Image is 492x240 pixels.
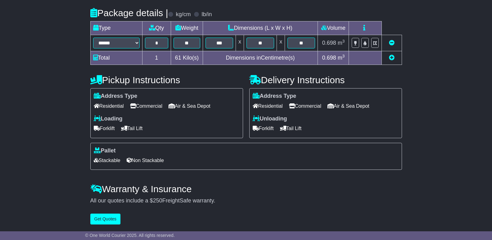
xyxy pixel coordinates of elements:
[121,124,143,133] span: Tail Lift
[322,40,336,46] span: 0.698
[318,21,349,35] td: Volume
[171,21,203,35] td: Weight
[153,197,162,204] span: 250
[327,101,369,111] span: Air & Sea Depot
[90,197,402,204] div: All our quotes include a $ FreightSafe warranty.
[127,156,164,165] span: Non Stackable
[94,115,123,122] label: Loading
[94,101,124,111] span: Residential
[236,35,244,51] td: x
[94,147,116,154] label: Pallet
[85,233,175,238] span: © One World Courier 2025. All rights reserved.
[253,101,283,111] span: Residential
[253,115,287,122] label: Unloading
[338,40,345,46] span: m
[130,101,162,111] span: Commercial
[389,55,395,61] a: Add new item
[90,51,142,65] td: Total
[277,35,285,51] td: x
[253,124,274,133] span: Forklift
[203,21,318,35] td: Dimensions (L x W x H)
[142,51,171,65] td: 1
[201,11,212,18] label: lb/in
[176,11,191,18] label: kg/cm
[142,21,171,35] td: Qty
[253,93,296,100] label: Address Type
[171,51,203,65] td: Kilo(s)
[289,101,321,111] span: Commercial
[169,101,210,111] span: Air & Sea Depot
[90,8,168,18] h4: Package details |
[90,184,402,194] h4: Warranty & Insurance
[94,156,120,165] span: Stackable
[175,55,181,61] span: 61
[280,124,302,133] span: Tail Lift
[322,55,336,61] span: 0.698
[389,40,395,46] a: Remove this item
[90,214,121,224] button: Get Quotes
[90,21,142,35] td: Type
[342,39,345,43] sup: 3
[203,51,318,65] td: Dimensions in Centimetre(s)
[90,75,243,85] h4: Pickup Instructions
[249,75,402,85] h4: Delivery Instructions
[94,93,138,100] label: Address Type
[94,124,115,133] span: Forklift
[338,55,345,61] span: m
[342,54,345,58] sup: 3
